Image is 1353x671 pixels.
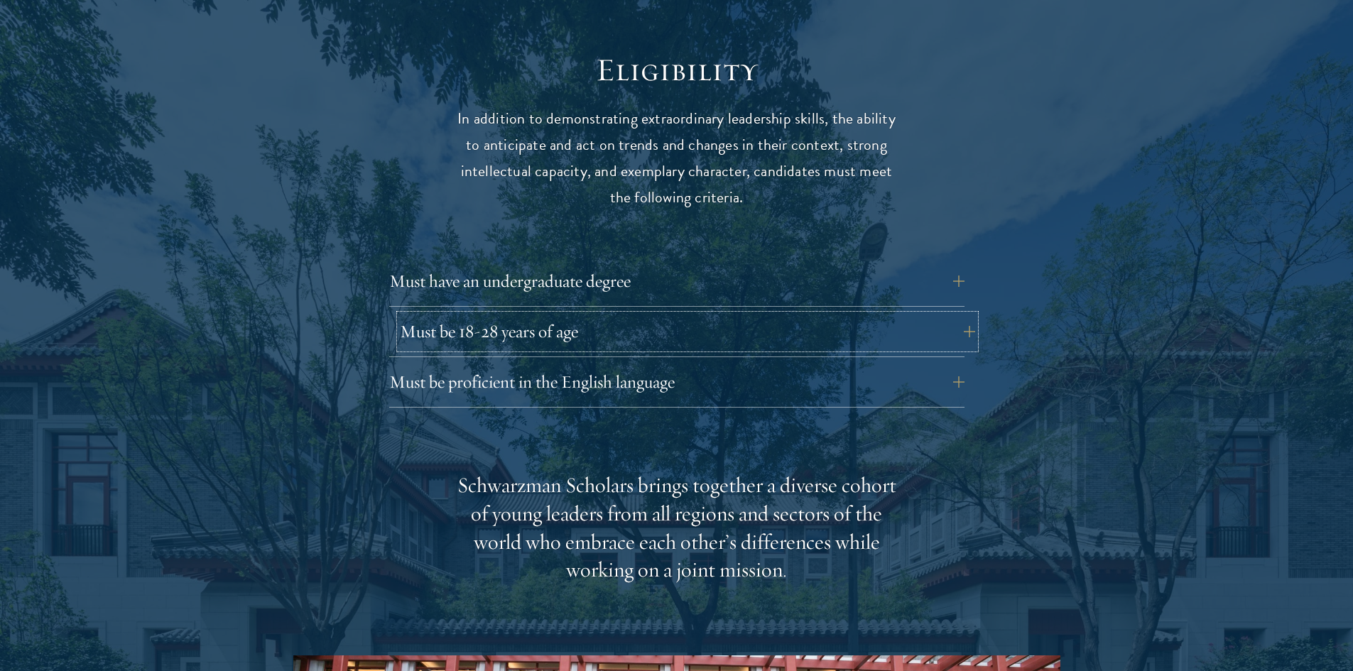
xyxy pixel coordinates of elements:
button: Must have an undergraduate degree [389,264,965,298]
button: Must be proficient in the English language [389,365,965,399]
h2: Eligibility [457,50,897,90]
button: Must be 18-28 years of age [400,315,975,349]
div: Schwarzman Scholars brings together a diverse cohort of young leaders from all regions and sector... [457,471,897,585]
p: In addition to demonstrating extraordinary leadership skills, the ability to anticipate and act o... [457,106,897,211]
